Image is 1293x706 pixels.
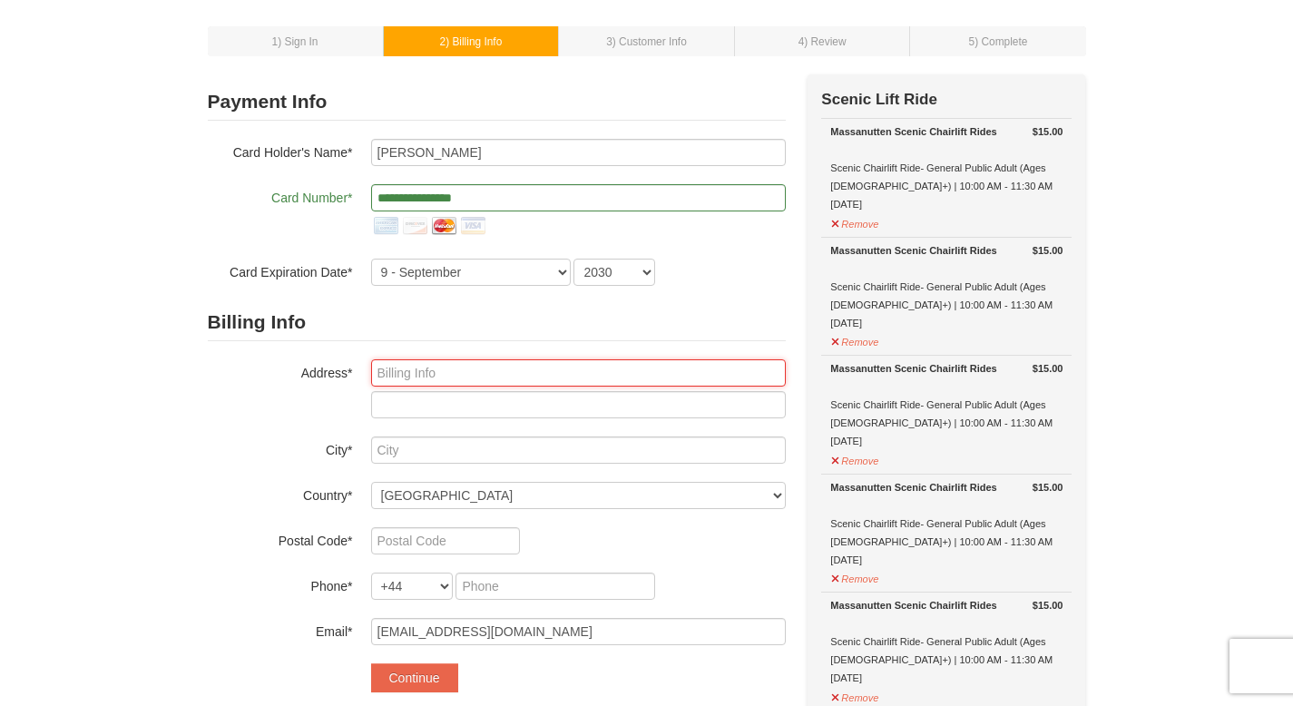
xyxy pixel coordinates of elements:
div: Scenic Chairlift Ride- General Public Adult (Ages [DEMOGRAPHIC_DATA]+) | 10:00 AM - 11:30 AM [DATE] [830,359,1063,450]
small: 1 [272,35,318,48]
strong: $15.00 [1033,359,1063,378]
input: Postal Code [371,527,520,554]
label: Email* [208,618,353,641]
h2: Payment Info [208,83,786,121]
label: City* [208,436,353,459]
img: mastercard.png [429,211,458,240]
img: discover.png [400,211,429,240]
button: Remove [830,565,879,588]
img: amex.png [371,211,400,240]
button: Remove [830,328,879,351]
label: Card Expiration Date* [208,259,353,281]
span: ) Billing Info [446,35,502,48]
small: 2 [440,35,503,48]
img: visa.png [458,211,487,240]
small: 3 [606,35,687,48]
label: Postal Code* [208,527,353,550]
div: Scenic Chairlift Ride- General Public Adult (Ages [DEMOGRAPHIC_DATA]+) | 10:00 AM - 11:30 AM [DATE] [830,596,1063,687]
span: ) Customer Info [612,35,687,48]
div: Massanutten Scenic Chairlift Rides [830,241,1063,260]
span: ) Sign In [278,35,318,48]
input: City [371,436,786,464]
button: Continue [371,663,458,692]
strong: $15.00 [1033,596,1063,614]
input: Email [371,618,786,645]
strong: $15.00 [1033,241,1063,260]
div: Massanutten Scenic Chairlift Rides [830,478,1063,496]
div: Massanutten Scenic Chairlift Rides [830,359,1063,378]
div: Massanutten Scenic Chairlift Rides [830,596,1063,614]
small: 5 [969,35,1028,48]
label: Country* [208,482,353,505]
input: Card Holder Name [371,139,786,166]
input: Billing Info [371,359,786,387]
strong: $15.00 [1033,123,1063,141]
span: ) Complete [975,35,1027,48]
div: Massanutten Scenic Chairlift Rides [830,123,1063,141]
span: ) Review [804,35,846,48]
strong: $15.00 [1033,478,1063,496]
label: Card Number* [208,184,353,207]
label: Card Holder's Name* [208,139,353,162]
h2: Billing Info [208,304,786,341]
button: Remove [830,447,879,470]
strong: Scenic Lift Ride [821,91,937,108]
label: Phone* [208,573,353,595]
div: Scenic Chairlift Ride- General Public Adult (Ages [DEMOGRAPHIC_DATA]+) | 10:00 AM - 11:30 AM [DATE] [830,123,1063,213]
label: Address* [208,359,353,382]
div: Scenic Chairlift Ride- General Public Adult (Ages [DEMOGRAPHIC_DATA]+) | 10:00 AM - 11:30 AM [DATE] [830,478,1063,569]
button: Remove [830,211,879,233]
input: Phone [455,573,655,600]
small: 4 [798,35,847,48]
div: Scenic Chairlift Ride- General Public Adult (Ages [DEMOGRAPHIC_DATA]+) | 10:00 AM - 11:30 AM [DATE] [830,241,1063,332]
